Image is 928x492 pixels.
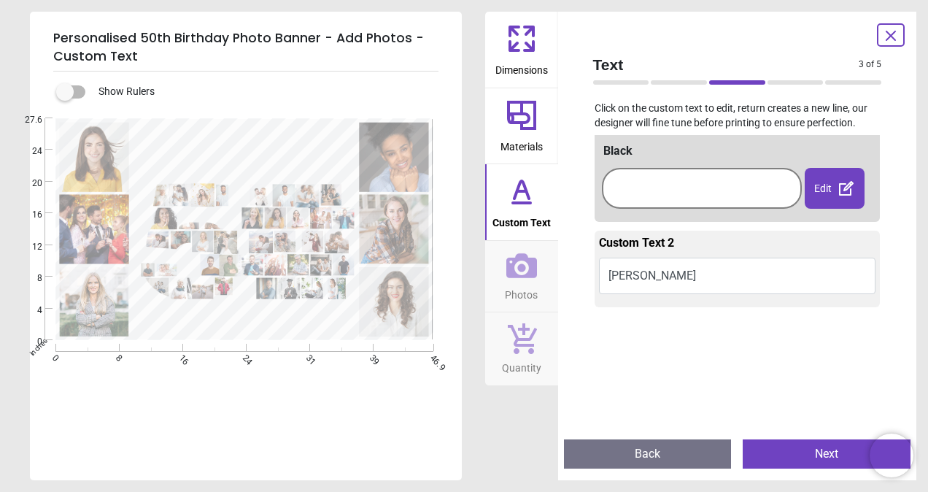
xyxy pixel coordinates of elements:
button: Materials [485,88,558,164]
p: Click on the custom text to edit, return creates a new line, our designer will fine tune before p... [581,101,894,130]
span: 3 of 5 [859,58,881,71]
div: Show Rulers [65,83,462,101]
iframe: Brevo live chat [870,434,913,477]
span: Custom Text [492,209,551,231]
span: Photos [505,281,538,303]
span: Materials [500,133,543,155]
span: Quantity [502,354,541,376]
button: Dimensions [485,12,558,88]
div: Black [603,143,876,159]
span: 16 [15,209,42,221]
div: Edit [805,168,865,209]
span: 4 [15,304,42,317]
span: 20 [15,177,42,190]
button: Custom Text [485,164,558,240]
span: Dimensions [495,56,548,78]
button: Back [564,439,732,469]
button: Photos [485,241,558,312]
span: 12 [15,241,42,253]
span: Custom Text 2 [599,236,674,250]
span: 0 [15,336,42,348]
button: [PERSON_NAME] [599,258,876,294]
span: 8 [15,272,42,285]
button: Next [743,439,910,469]
span: Text [593,54,859,75]
h5: Personalised 50th Birthday Photo Banner - Add Photos - Custom Text [53,23,438,72]
span: 24 [15,145,42,158]
button: Quantity [485,312,558,385]
span: 27.6 [15,114,42,126]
